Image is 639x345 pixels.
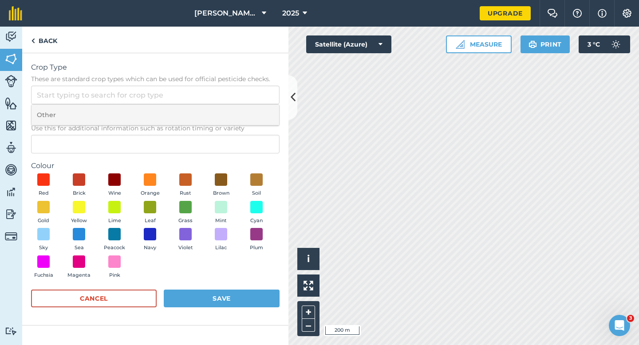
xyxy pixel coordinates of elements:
button: Fuchsia [31,255,56,279]
button: Pink [102,255,127,279]
button: Sky [31,228,56,252]
button: Measure [446,35,512,53]
button: Magenta [67,255,91,279]
button: Violet [173,228,198,252]
span: i [307,253,310,264]
img: svg+xml;base64,PD94bWwgdmVyc2lvbj0iMS4wIiBlbmNvZGluZz0idXRmLTgiPz4KPCEtLSBHZW5lcmF0b3I6IEFkb2JlIE... [5,185,17,199]
a: Upgrade [480,6,531,20]
span: Fuchsia [34,271,53,279]
button: Wine [102,173,127,197]
button: + [302,306,315,319]
img: Two speech bubbles overlapping with the left bubble in the forefront [547,9,558,18]
img: fieldmargin Logo [9,6,22,20]
span: 3 [627,315,634,322]
button: Satellite (Azure) [306,35,391,53]
span: Leaf [145,217,156,225]
span: Crop Type [31,62,280,73]
img: svg+xml;base64,PD94bWwgdmVyc2lvbj0iMS4wIiBlbmNvZGluZz0idXRmLTgiPz4KPCEtLSBHZW5lcmF0b3I6IEFkb2JlIE... [5,163,17,176]
span: Sea [75,244,84,252]
img: Ruler icon [456,40,465,49]
span: Orange [141,189,160,197]
span: Lilac [215,244,227,252]
span: Lime [108,217,121,225]
button: Peacock [102,228,127,252]
span: Mint [215,217,227,225]
button: i [297,248,319,270]
button: Grass [173,201,198,225]
span: Gold [38,217,49,225]
img: svg+xml;base64,PD94bWwgdmVyc2lvbj0iMS4wIiBlbmNvZGluZz0idXRmLTgiPz4KPCEtLSBHZW5lcmF0b3I6IEFkb2JlIE... [5,230,17,243]
img: svg+xml;base64,PD94bWwgdmVyc2lvbj0iMS4wIiBlbmNvZGluZz0idXRmLTgiPz4KPCEtLSBHZW5lcmF0b3I6IEFkb2JlIE... [5,208,17,221]
a: Back [22,27,66,53]
span: Cyan [250,217,263,225]
span: 2025 [282,8,299,19]
img: svg+xml;base64,PD94bWwgdmVyc2lvbj0iMS4wIiBlbmNvZGluZz0idXRmLTgiPz4KPCEtLSBHZW5lcmF0b3I6IEFkb2JlIE... [5,30,17,43]
button: Plum [244,228,269,252]
button: Print [521,35,570,53]
button: Mint [209,201,233,225]
img: svg+xml;base64,PHN2ZyB4bWxucz0iaHR0cDovL3d3dy53My5vcmcvMjAwMC9zdmciIHdpZHRoPSI1NiIgaGVpZ2h0PSI2MC... [5,52,17,66]
button: Orange [138,173,162,197]
span: These are standard crop types which can be used for official pesticide checks. [31,74,280,83]
button: Leaf [138,201,162,225]
span: Rust [180,189,191,197]
span: 3 ° C [588,35,600,53]
img: svg+xml;base64,PHN2ZyB4bWxucz0iaHR0cDovL3d3dy53My5vcmcvMjAwMC9zdmciIHdpZHRoPSI1NiIgaGVpZ2h0PSI2MC... [5,119,17,132]
span: Brown [213,189,229,197]
img: Four arrows, one pointing top left, one top right, one bottom right and the last bottom left [304,281,313,290]
span: [PERSON_NAME] Partnership [194,8,258,19]
span: Brick [73,189,86,197]
img: svg+xml;base64,PD94bWwgdmVyc2lvbj0iMS4wIiBlbmNvZGluZz0idXRmLTgiPz4KPCEtLSBHZW5lcmF0b3I6IEFkb2JlIE... [607,35,625,53]
button: Soil [244,173,269,197]
button: Lime [102,201,127,225]
button: Cyan [244,201,269,225]
span: Magenta [67,271,91,279]
button: – [302,319,315,332]
span: Peacock [104,244,125,252]
span: Pink [109,271,120,279]
span: Grass [178,217,193,225]
button: 3 °C [579,35,630,53]
label: Colour [31,161,280,171]
img: svg+xml;base64,PHN2ZyB4bWxucz0iaHR0cDovL3d3dy53My5vcmcvMjAwMC9zdmciIHdpZHRoPSI1NiIgaGVpZ2h0PSI2MC... [5,97,17,110]
img: svg+xml;base64,PD94bWwgdmVyc2lvbj0iMS4wIiBlbmNvZGluZz0idXRmLTgiPz4KPCEtLSBHZW5lcmF0b3I6IEFkb2JlIE... [5,327,17,335]
button: Save [164,290,280,307]
button: Gold [31,201,56,225]
img: A cog icon [622,9,632,18]
img: svg+xml;base64,PHN2ZyB4bWxucz0iaHR0cDovL3d3dy53My5vcmcvMjAwMC9zdmciIHdpZHRoPSIxNyIgaGVpZ2h0PSIxNy... [598,8,607,19]
span: Soil [252,189,261,197]
span: Violet [178,244,193,252]
span: Use this for additional information such as rotation timing or variety [31,124,280,133]
button: Brick [67,173,91,197]
img: A question mark icon [572,9,583,18]
button: Red [31,173,56,197]
span: Navy [144,244,156,252]
input: Start typing to search for crop type [31,86,280,104]
button: Lilac [209,228,233,252]
span: Red [39,189,49,197]
li: Other [32,105,279,125]
button: Sea [67,228,91,252]
button: Rust [173,173,198,197]
img: svg+xml;base64,PHN2ZyB4bWxucz0iaHR0cDovL3d3dy53My5vcmcvMjAwMC9zdmciIHdpZHRoPSI5IiBoZWlnaHQ9IjI0Ii... [31,35,35,46]
button: Navy [138,228,162,252]
button: Cancel [31,290,157,307]
iframe: Intercom live chat [609,315,630,336]
img: svg+xml;base64,PD94bWwgdmVyc2lvbj0iMS4wIiBlbmNvZGluZz0idXRmLTgiPz4KPCEtLSBHZW5lcmF0b3I6IEFkb2JlIE... [5,141,17,154]
img: svg+xml;base64,PD94bWwgdmVyc2lvbj0iMS4wIiBlbmNvZGluZz0idXRmLTgiPz4KPCEtLSBHZW5lcmF0b3I6IEFkb2JlIE... [5,75,17,87]
span: Sky [39,244,48,252]
span: Yellow [71,217,87,225]
button: Brown [209,173,233,197]
img: svg+xml;base64,PHN2ZyB4bWxucz0iaHR0cDovL3d3dy53My5vcmcvMjAwMC9zdmciIHdpZHRoPSIxOSIgaGVpZ2h0PSIyNC... [529,39,537,50]
span: Wine [108,189,121,197]
button: Yellow [67,201,91,225]
span: Plum [250,244,263,252]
